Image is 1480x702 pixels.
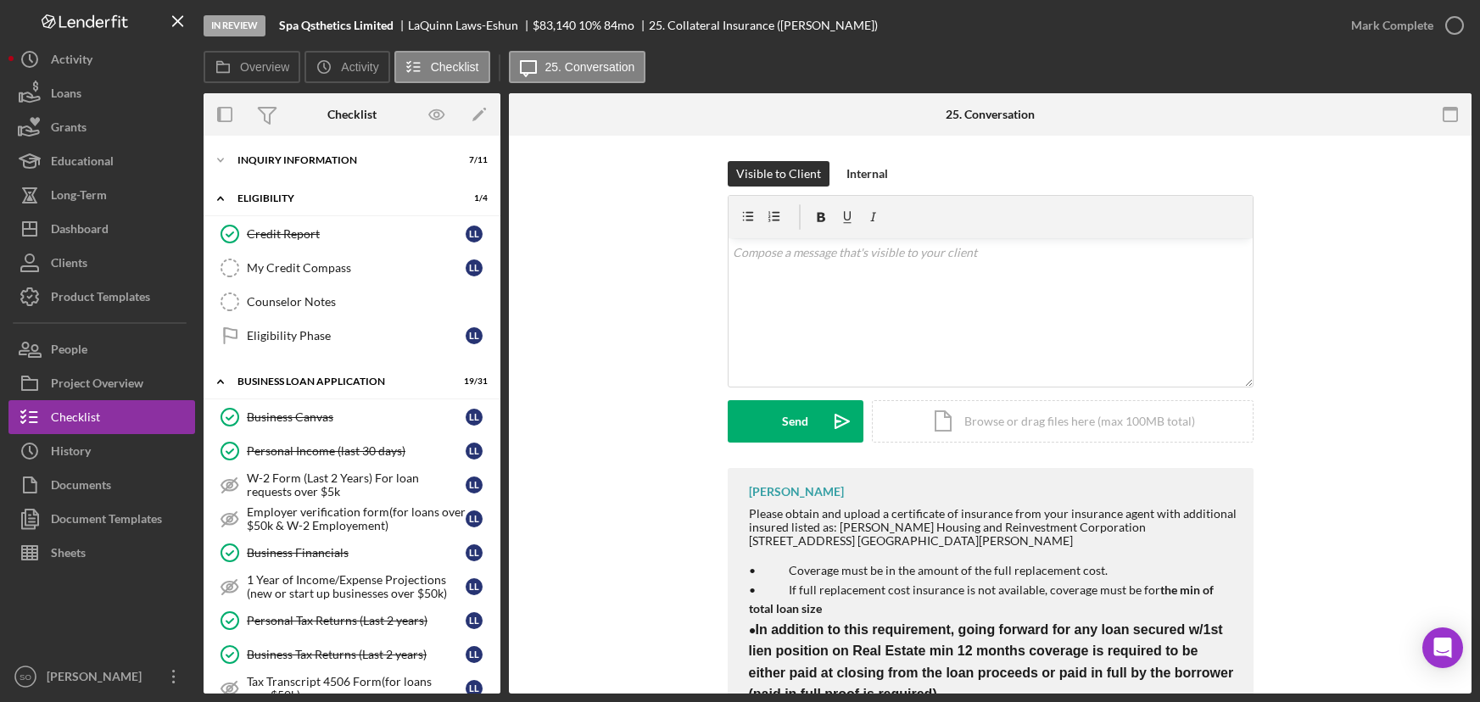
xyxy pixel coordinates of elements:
[457,155,488,165] div: 7 / 11
[212,638,492,671] a: Business Tax Returns (Last 2 years)LL
[782,400,808,443] div: Send
[533,18,576,32] span: $83,140
[247,471,466,499] div: W-2 Form (Last 2 Years) For loan requests over $5k
[51,468,111,506] div: Documents
[237,155,445,165] div: INQUIRY INFORMATION
[341,60,378,74] label: Activity
[279,19,394,32] b: Spa Qsthetics Limited
[51,332,87,370] div: People
[212,434,492,468] a: Personal Income (last 30 days)LL
[212,536,492,570] a: Business FinancialsLL
[466,259,483,276] div: L L
[51,366,143,404] div: Project Overview
[8,42,195,76] button: Activity
[466,612,483,629] div: L L
[1334,8,1472,42] button: Mark Complete
[457,193,488,203] div: 1 / 4
[545,60,635,74] label: 25. Conversation
[247,505,466,532] div: Employer verification form(for loans over $50k & W-2 Employement)
[466,680,483,697] div: L L
[466,510,483,527] div: L L
[247,648,466,661] div: Business Tax Returns (Last 2 years)
[466,409,483,426] div: L L
[749,581,1237,619] p: • If full replacement cost insurance is not available, coverage must be for
[466,226,483,242] div: L L
[204,51,300,83] button: Overview
[20,672,31,682] text: SO
[728,400,863,443] button: Send
[237,193,445,203] div: ELIGIBILITY
[466,544,483,561] div: L L
[8,332,195,366] a: People
[8,536,195,570] button: Sheets
[466,443,483,460] div: L L
[457,376,488,387] div: 19 / 31
[247,546,466,560] div: Business Financials
[240,60,289,74] label: Overview
[247,573,466,600] div: 1 Year of Income/Expense Projections (new or start up businesses over $50k)
[51,246,87,284] div: Clients
[212,285,492,319] a: Counselor Notes
[8,400,195,434] button: Checklist
[204,15,265,36] div: In Review
[8,280,195,314] button: Product Templates
[1351,8,1433,42] div: Mark Complete
[466,476,483,493] div: L L
[604,19,634,32] div: 84 mo
[51,76,81,114] div: Loans
[8,246,195,280] button: Clients
[749,561,1237,580] p: • Coverage must be in the amount of the full replacement cost.
[247,261,466,275] div: My Credit Compass
[394,51,490,83] button: Checklist
[578,19,601,32] div: 10 %
[51,42,92,81] div: Activity
[466,578,483,595] div: L L
[1422,627,1463,668] div: Open Intercom Messenger
[304,51,389,83] button: Activity
[8,502,195,536] a: Document Templates
[846,161,888,187] div: Internal
[8,366,195,400] button: Project Overview
[749,622,1234,702] span: In addition to this requirement, going forward for any loan secured w/1st lien position on Real E...
[247,329,466,343] div: Eligibility Phase
[212,570,492,604] a: 1 Year of Income/Expense Projections (new or start up businesses over $50k)LL
[8,110,195,144] a: Grants
[212,251,492,285] a: My Credit CompassLL
[8,178,195,212] button: Long-Term
[212,604,492,638] a: Personal Tax Returns (Last 2 years)LL
[8,144,195,178] a: Educational
[509,51,646,83] button: 25. Conversation
[51,178,107,216] div: Long-Term
[838,161,896,187] button: Internal
[212,319,492,353] a: Eligibility PhaseLL
[51,536,86,574] div: Sheets
[51,400,100,438] div: Checklist
[8,468,195,502] button: Documents
[749,622,1234,702] strong: •
[466,646,483,663] div: L L
[728,161,829,187] button: Visible to Client
[8,212,195,246] button: Dashboard
[327,108,377,121] div: Checklist
[51,502,162,540] div: Document Templates
[212,217,492,251] a: Credit ReportLL
[51,144,114,182] div: Educational
[247,410,466,424] div: Business Canvas
[51,212,109,250] div: Dashboard
[749,485,844,499] div: [PERSON_NAME]
[51,434,91,472] div: History
[247,614,466,627] div: Personal Tax Returns (Last 2 years)
[408,19,533,32] div: LaQuinn Laws-Eshun
[8,76,195,110] button: Loans
[649,19,878,32] div: 25. Collateral Insurance ([PERSON_NAME])
[247,295,491,309] div: Counselor Notes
